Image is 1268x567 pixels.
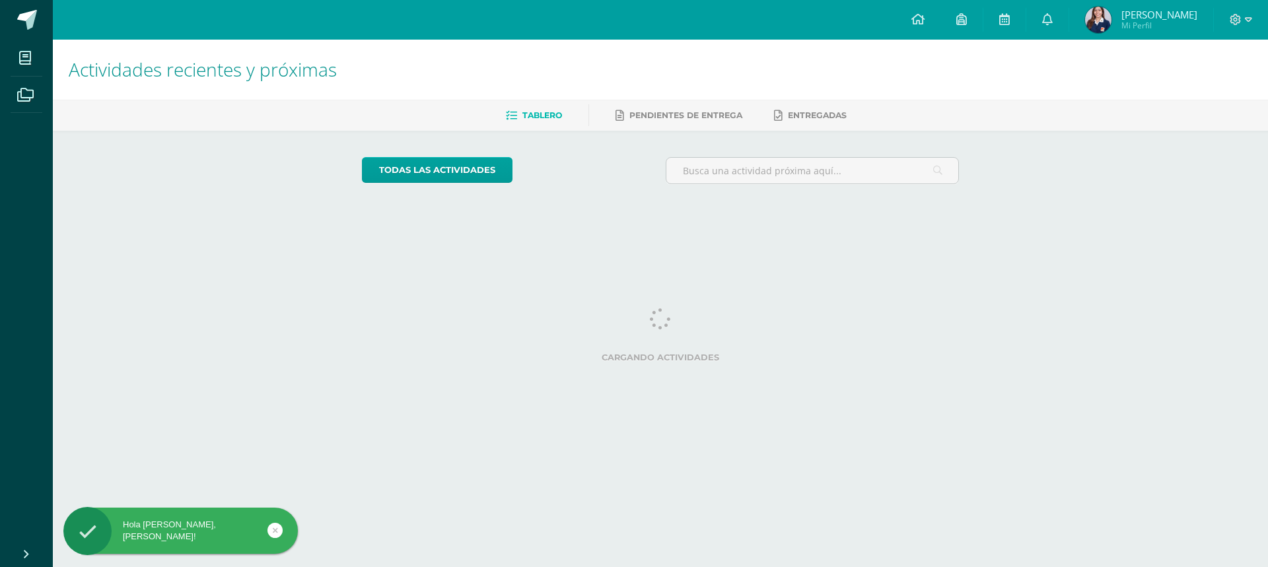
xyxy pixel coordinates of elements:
[522,110,562,120] span: Tablero
[666,158,959,183] input: Busca una actividad próxima aquí...
[629,110,742,120] span: Pendientes de entrega
[774,105,847,126] a: Entregadas
[63,519,298,543] div: Hola [PERSON_NAME], [PERSON_NAME]!
[788,110,847,120] span: Entregadas
[1085,7,1111,33] img: 7149537406fec5d47b2fc25a05a92575.png
[362,157,512,183] a: todas las Actividades
[506,105,562,126] a: Tablero
[1121,20,1197,31] span: Mi Perfil
[69,57,337,82] span: Actividades recientes y próximas
[1121,8,1197,21] span: [PERSON_NAME]
[362,352,960,362] label: Cargando actividades
[616,105,742,126] a: Pendientes de entrega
